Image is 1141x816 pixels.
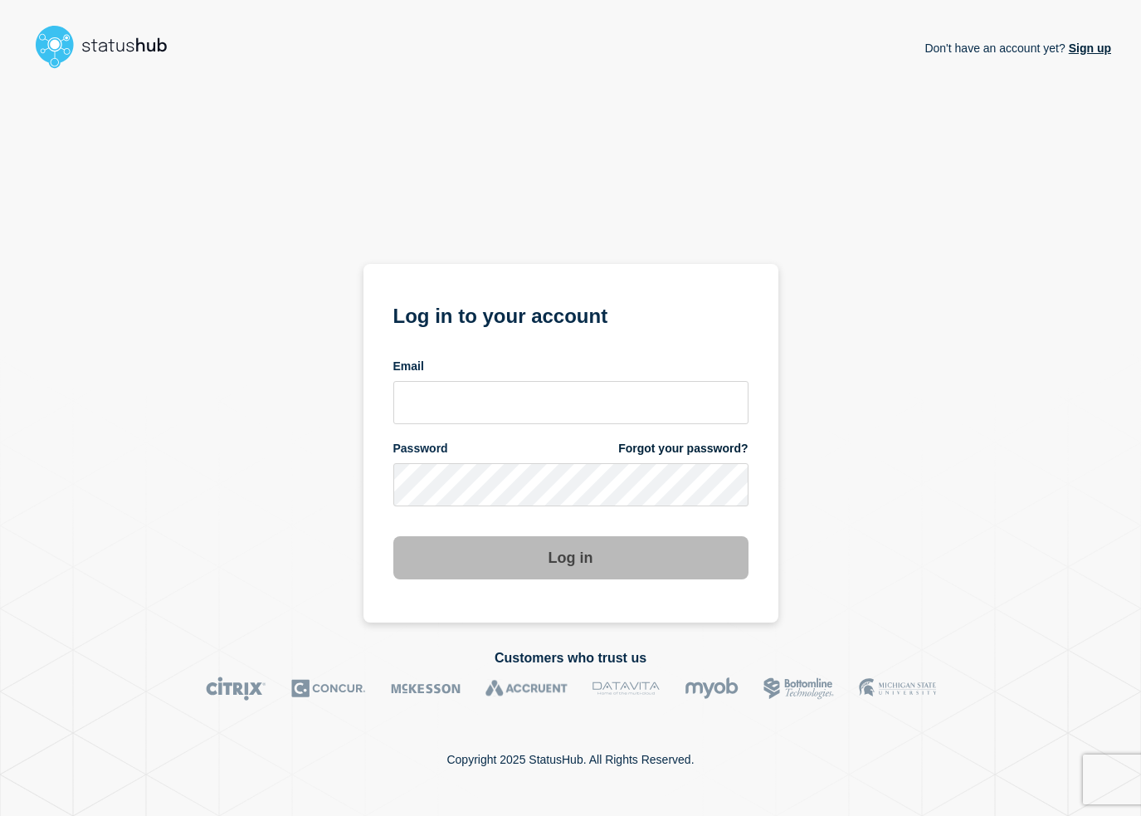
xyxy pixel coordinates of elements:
[206,677,266,701] img: Citrix logo
[763,677,834,701] img: Bottomline logo
[446,753,694,766] p: Copyright 2025 StatusHub. All Rights Reserved.
[30,20,188,73] img: StatusHub logo
[592,677,660,701] img: DataVita logo
[485,677,568,701] img: Accruent logo
[393,359,424,374] span: Email
[393,441,448,457] span: Password
[391,677,461,701] img: McKesson logo
[291,677,366,701] img: Concur logo
[30,651,1111,666] h2: Customers who trust us
[393,299,748,330] h1: Log in to your account
[685,677,739,701] img: myob logo
[859,677,936,701] img: MSU logo
[393,463,748,506] input: password input
[393,536,748,579] button: Log in
[1065,42,1111,55] a: Sign up
[924,28,1111,68] p: Don't have an account yet?
[393,381,748,424] input: email input
[618,441,748,457] a: Forgot your password?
